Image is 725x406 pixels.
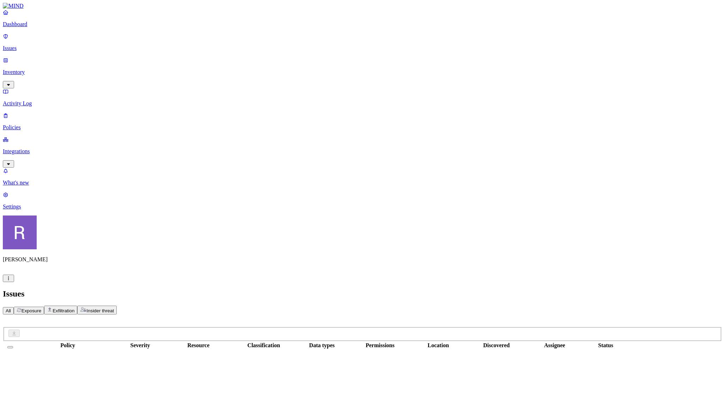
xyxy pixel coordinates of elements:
button: Select all [7,346,13,348]
span: Exposure [22,308,41,313]
span: All [6,308,11,313]
a: Issues [3,33,722,51]
div: Severity [119,342,162,349]
p: Integrations [3,148,722,155]
a: Settings [3,192,722,210]
a: What's new [3,168,722,186]
a: Integrations [3,136,722,167]
p: What's new [3,180,722,186]
div: Discovered [468,342,525,349]
div: Location [410,342,467,349]
div: Permissions [352,342,408,349]
div: Policy [18,342,117,349]
a: Inventory [3,57,722,87]
a: MIND [3,3,722,9]
p: Activity Log [3,100,722,107]
p: Settings [3,204,722,210]
p: Dashboard [3,21,722,27]
a: Policies [3,112,722,131]
span: Exfiltration [53,308,74,313]
p: Policies [3,124,722,131]
span: Insider threat [86,308,114,313]
h2: Issues [3,289,722,299]
p: Inventory [3,69,722,75]
div: Data types [293,342,350,349]
img: Rich Thompson [3,216,37,249]
p: [PERSON_NAME] [3,256,722,263]
p: Issues [3,45,722,51]
div: Assignee [526,342,583,349]
a: Activity Log [3,88,722,107]
img: MIND [3,3,24,9]
a: Dashboard [3,9,722,27]
div: Classification [235,342,292,349]
div: Resource [163,342,234,349]
div: Status [584,342,627,349]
